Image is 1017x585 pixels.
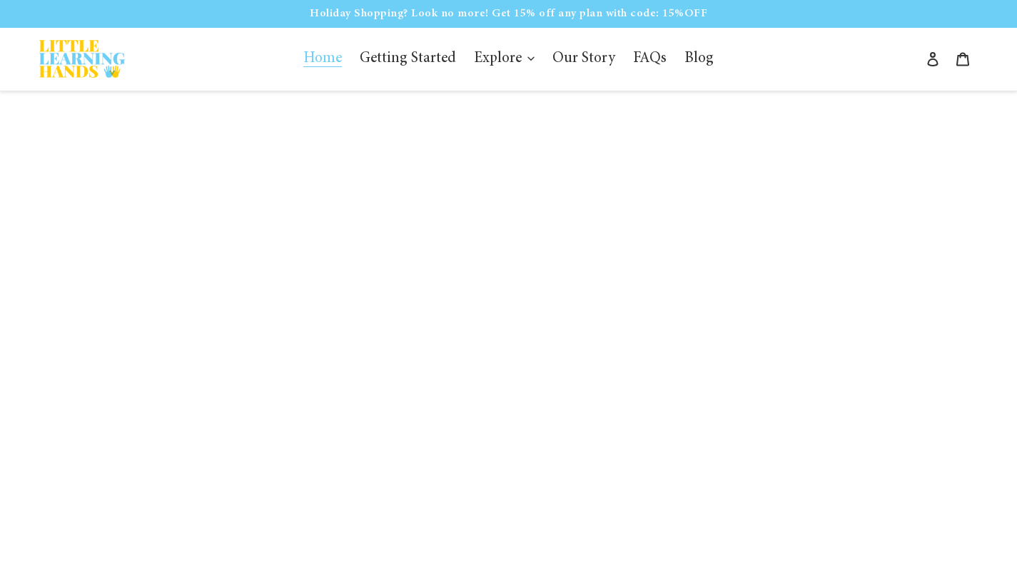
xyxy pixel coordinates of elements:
[474,51,522,67] span: Explore
[296,46,349,73] a: Home
[39,40,125,78] img: Little Learning Hands
[633,51,667,67] span: FAQs
[1,1,1016,26] p: Holiday Shopping? Look no more! Get 15% off any plan with code: 15%OFF
[684,51,714,67] span: Blog
[467,46,542,73] button: Explore
[552,51,615,67] span: Our Story
[353,46,463,73] a: Getting Started
[626,46,674,73] a: FAQs
[677,46,721,73] a: Blog
[303,51,342,67] span: Home
[360,51,456,67] span: Getting Started
[545,46,622,73] a: Our Story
